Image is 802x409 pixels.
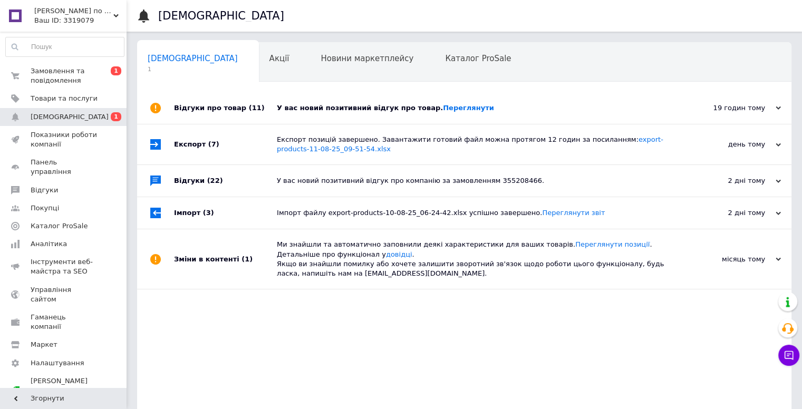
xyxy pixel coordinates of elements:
div: Експорт позицій завершено. Завантажити готовий файл можна протягом 12 годин за посиланням: [277,135,675,154]
span: Управління сайтом [31,285,98,304]
span: Аналітика [31,239,67,249]
span: (3) [203,209,214,217]
div: Експорт [174,124,277,164]
span: Акції [269,54,289,63]
span: Налаштування [31,358,84,368]
span: Панель управління [31,158,98,177]
span: (7) [208,140,219,148]
div: Імпорт [174,197,277,229]
span: Покупці [31,203,59,213]
div: У вас новий позитивний відгук про товар. [277,103,675,113]
div: Зміни в контенті [174,229,277,289]
span: Замовлення та повідомлення [31,66,98,85]
span: Гаманець компанії [31,313,98,332]
span: Показники роботи компанії [31,130,98,149]
a: Переглянути позиції [575,240,650,248]
div: Відгуки [174,165,277,197]
div: У вас новий позитивний відгук про компанію за замовленням 355208466. [277,176,675,186]
span: 1 [111,112,121,121]
a: export-products-11-08-25_09-51-54.xlsx [277,135,663,153]
span: [DEMOGRAPHIC_DATA] [148,54,238,63]
span: Каталог ProSale [445,54,511,63]
span: Інструменти веб-майстра та SEO [31,257,98,276]
span: (11) [249,104,265,112]
span: Новини маркетплейсу [321,54,413,63]
div: 2 дні тому [675,176,781,186]
div: місяць тому [675,255,781,264]
a: довідці [386,250,412,258]
a: Переглянути звіт [542,209,605,217]
div: Імпорт файлу export-products-10-08-25_06-24-42.xlsx успішно завершено. [277,208,675,218]
button: Чат з покупцем [778,345,799,366]
span: (1) [241,255,253,263]
div: день тому [675,140,781,149]
h1: [DEMOGRAPHIC_DATA] [158,9,284,22]
span: Товари та послуги [31,94,98,103]
span: (22) [207,177,223,184]
span: Відгуки [31,186,58,195]
div: Ваш ID: 3319079 [34,16,127,25]
div: 19 годин тому [675,103,781,113]
div: Відгуки про товар [174,92,277,124]
div: 2 дні тому [675,208,781,218]
span: 1 [148,65,238,73]
a: Переглянути [443,104,494,112]
span: [PERSON_NAME] та рахунки [31,376,98,405]
span: Malyi Картини по номерах [34,6,113,16]
div: Ми знайшли та автоматично заповнили деякі характеристики для ваших товарів. . Детальніше про функ... [277,240,675,278]
span: [DEMOGRAPHIC_DATA] [31,112,109,122]
span: Маркет [31,340,57,349]
span: 1 [111,66,121,75]
span: Каталог ProSale [31,221,88,231]
input: Пошук [6,37,124,56]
